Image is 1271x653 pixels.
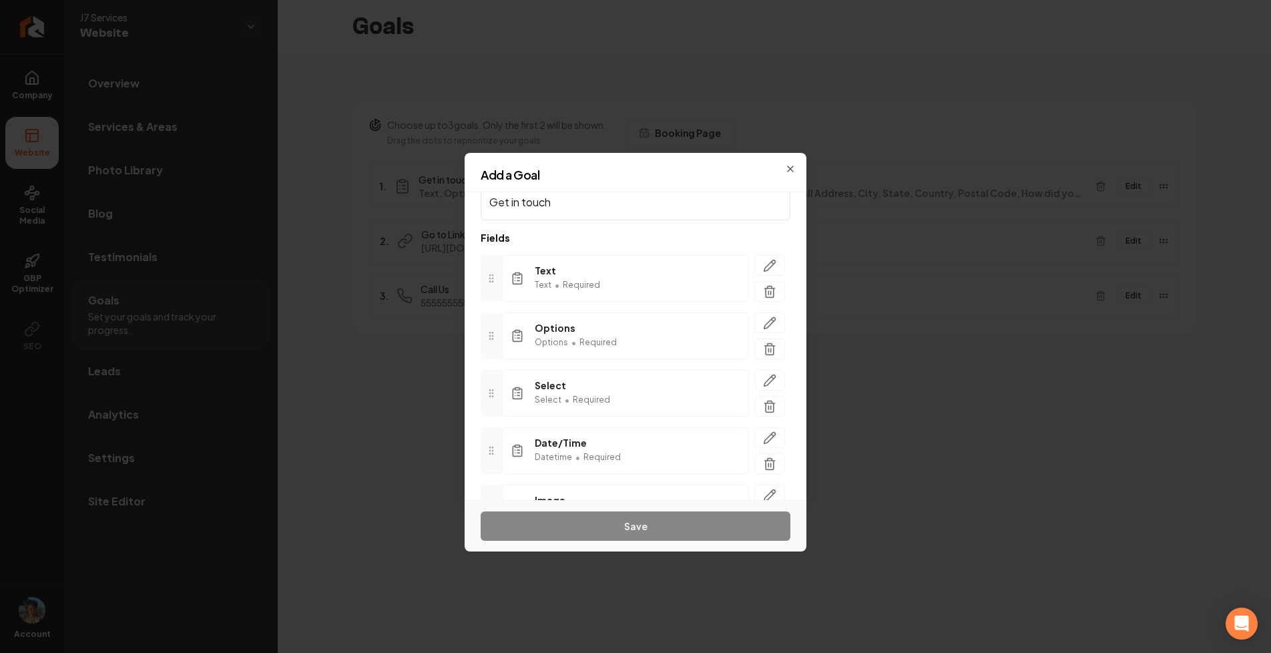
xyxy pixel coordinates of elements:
span: Required [579,337,617,348]
span: • [554,277,560,293]
span: Select [535,395,561,405]
span: Options [535,321,617,335]
span: • [571,335,577,351]
span: Date/Time [535,436,621,449]
span: Required [563,280,600,290]
span: Text [535,264,600,277]
span: Image [535,493,608,507]
p: Fields [481,231,790,244]
span: Options [535,337,568,348]
span: Select [535,379,610,392]
span: • [564,392,570,408]
span: Datetime [535,452,572,463]
span: Required [583,452,621,463]
h2: Add a Goal [481,169,790,181]
input: Call to Action [481,183,790,220]
span: • [575,449,581,465]
span: Required [573,395,610,405]
span: Text [535,280,551,290]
